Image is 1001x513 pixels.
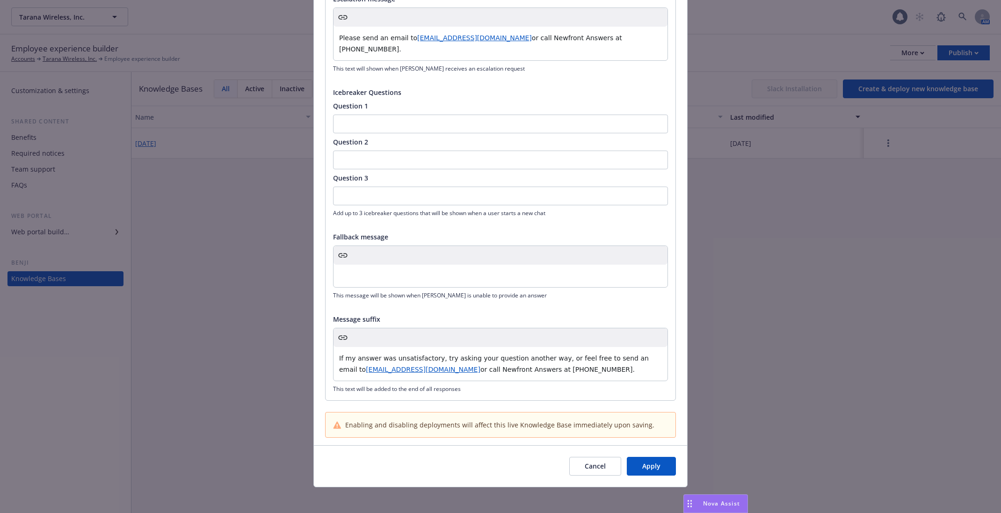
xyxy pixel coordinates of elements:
[334,347,667,381] div: editable markdown
[333,65,668,72] span: This text will shown when [PERSON_NAME] receives an escalation request
[339,34,624,53] span: or call Newfront Answers at [PHONE_NUMBER].
[336,11,349,24] button: Create link
[333,137,668,147] span: Question 2
[333,232,388,241] span: Fallback message
[333,385,668,393] span: This text will be added to the end of all responses
[333,101,668,111] span: Question 1
[333,291,668,299] span: This message will be shown when [PERSON_NAME] is unable to provide an answer
[334,27,667,60] div: editable markdown
[627,457,676,476] button: Apply
[366,366,480,373] a: [EMAIL_ADDRESS][DOMAIN_NAME]
[336,249,349,262] button: Create link
[333,173,668,183] span: Question 3
[339,354,651,373] span: If my answer was unsatisfactory, try asking your question another way, or feel free to send an em...
[684,495,696,513] div: Drag to move
[683,494,748,513] button: Nova Assist
[417,34,532,42] a: [EMAIL_ADDRESS][DOMAIN_NAME]
[569,457,621,476] button: Cancel
[339,34,417,42] span: Please send an email to
[480,366,635,373] span: or call Newfront Answers at [PHONE_NUMBER].
[333,209,668,217] span: Add up to 3 icebreaker questions that will be shown when a user starts a new chat
[703,499,740,507] span: Nova Assist
[334,265,667,287] div: editable markdown
[333,315,380,324] span: Message suffix
[345,420,654,430] span: Enabling and disabling deployments will affect this live Knowledge Base immediately upon saving.
[333,88,401,97] span: Icebreaker Questions
[336,331,349,344] button: Create link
